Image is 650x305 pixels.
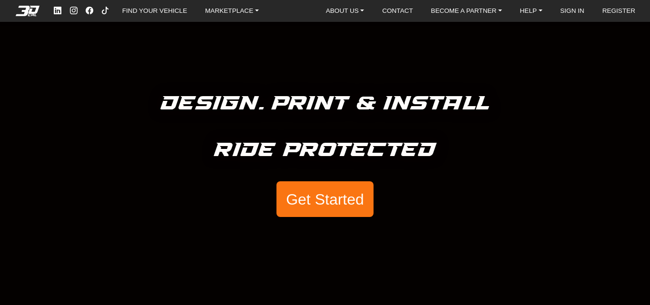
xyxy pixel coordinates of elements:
h5: Ride Protected [214,135,436,166]
a: MARKETPLACE [201,5,263,18]
a: SIGN IN [556,5,588,18]
a: ABOUT US [322,5,368,18]
a: CONTACT [378,5,417,18]
a: BECOME A PARTNER [427,5,506,18]
h5: Design. Print & Install [161,88,490,119]
a: REGISTER [599,5,640,18]
a: FIND YOUR VEHICLE [118,5,191,18]
a: HELP [516,5,546,18]
button: Get Started [276,181,374,217]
